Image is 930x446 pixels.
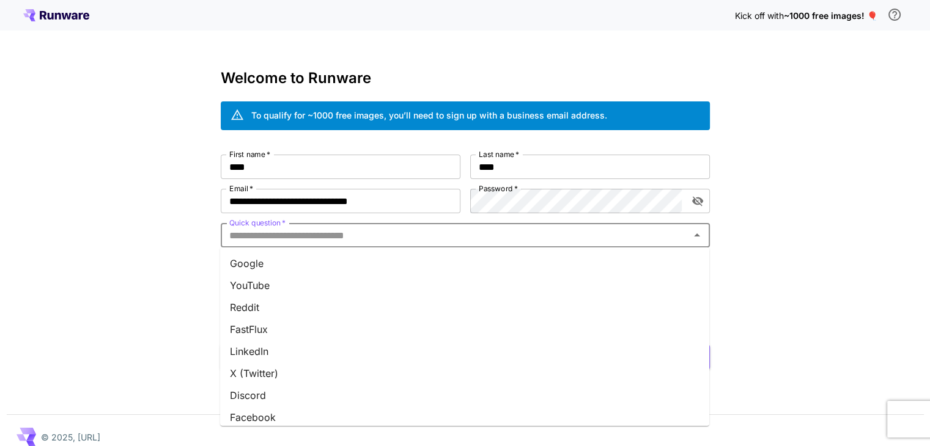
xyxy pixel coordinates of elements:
[221,70,710,87] h3: Welcome to Runware
[229,183,253,194] label: Email
[220,340,709,362] li: LinkedIn
[220,252,709,274] li: Google
[229,218,286,228] label: Quick question
[688,227,706,244] button: Close
[735,10,784,21] span: Kick off with
[479,183,518,194] label: Password
[687,190,709,212] button: toggle password visibility
[229,149,270,159] label: First name
[784,10,877,21] span: ~1000 free images! 🎈
[479,149,519,159] label: Last name
[251,109,607,122] div: To qualify for ~1000 free images, you’ll need to sign up with a business email address.
[220,318,709,340] li: FastFlux
[220,406,709,428] li: Facebook
[882,2,907,27] button: In order to qualify for free credit, you need to sign up with a business email address and click ...
[220,362,709,384] li: X (Twitter)
[41,431,100,444] p: © 2025, [URL]
[220,296,709,318] li: Reddit
[220,274,709,296] li: YouTube
[220,384,709,406] li: Discord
